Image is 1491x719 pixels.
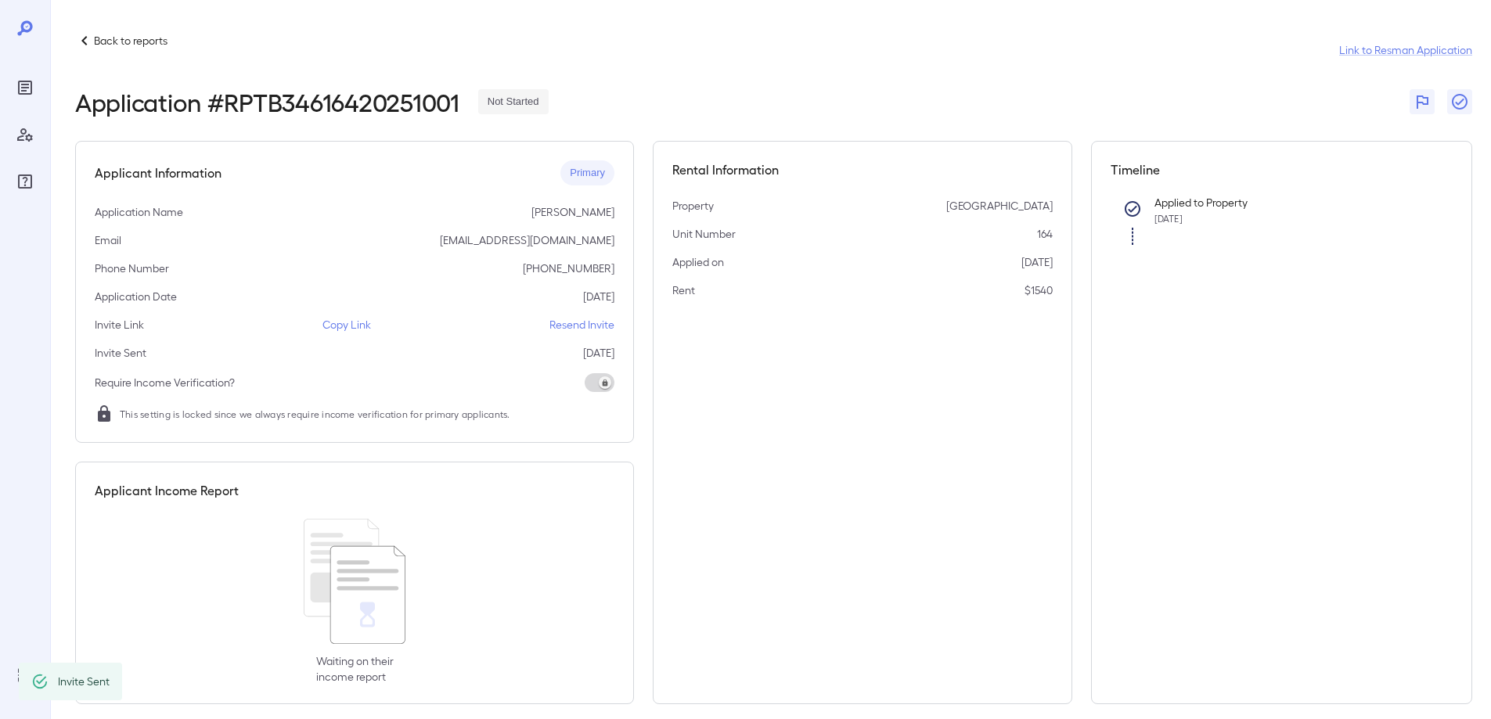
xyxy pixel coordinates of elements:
[1154,195,1428,210] p: Applied to Property
[13,169,38,194] div: FAQ
[946,198,1053,214] p: [GEOGRAPHIC_DATA]
[95,204,183,220] p: Application Name
[478,95,549,110] span: Not Started
[583,345,614,361] p: [DATE]
[1339,42,1472,58] a: Link to Resman Application
[95,164,221,182] h5: Applicant Information
[322,317,371,333] p: Copy Link
[95,481,239,500] h5: Applicant Income Report
[95,375,235,390] p: Require Income Verification?
[549,317,614,333] p: Resend Invite
[1447,89,1472,114] button: Close Report
[1021,254,1053,270] p: [DATE]
[672,254,724,270] p: Applied on
[95,232,121,248] p: Email
[1037,226,1053,242] p: 164
[95,317,144,333] p: Invite Link
[13,663,38,688] div: Log Out
[13,75,38,100] div: Reports
[94,33,167,49] p: Back to reports
[560,166,614,181] span: Primary
[672,198,714,214] p: Property
[523,261,614,276] p: [PHONE_NUMBER]
[672,226,736,242] p: Unit Number
[95,345,146,361] p: Invite Sent
[1410,89,1435,114] button: Flag Report
[75,88,459,116] h2: Application # RPTB34616420251001
[440,232,614,248] p: [EMAIL_ADDRESS][DOMAIN_NAME]
[1154,213,1183,224] span: [DATE]
[583,289,614,304] p: [DATE]
[672,160,1053,179] h5: Rental Information
[95,261,169,276] p: Phone Number
[531,204,614,220] p: [PERSON_NAME]
[58,667,110,696] div: Invite Sent
[1111,160,1453,179] h5: Timeline
[1025,282,1053,298] p: $1540
[13,122,38,147] div: Manage Users
[316,653,394,685] p: Waiting on their income report
[672,282,695,298] p: Rent
[95,289,177,304] p: Application Date
[120,406,510,422] span: This setting is locked since we always require income verification for primary applicants.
